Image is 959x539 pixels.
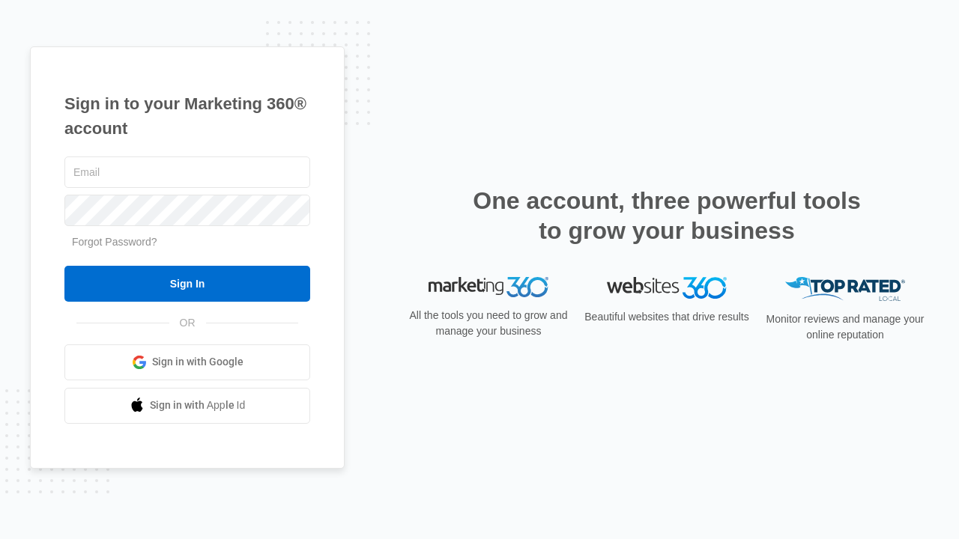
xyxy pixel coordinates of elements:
[405,308,572,339] p: All the tools you need to grow and manage your business
[72,236,157,248] a: Forgot Password?
[785,277,905,302] img: Top Rated Local
[152,354,243,370] span: Sign in with Google
[468,186,865,246] h2: One account, three powerful tools to grow your business
[761,311,929,343] p: Monitor reviews and manage your online reputation
[64,266,310,302] input: Sign In
[583,309,751,325] p: Beautiful websites that drive results
[150,398,246,413] span: Sign in with Apple Id
[64,344,310,380] a: Sign in with Google
[607,277,727,299] img: Websites 360
[64,388,310,424] a: Sign in with Apple Id
[64,156,310,188] input: Email
[64,91,310,141] h1: Sign in to your Marketing 360® account
[429,277,548,298] img: Marketing 360
[169,315,206,331] span: OR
